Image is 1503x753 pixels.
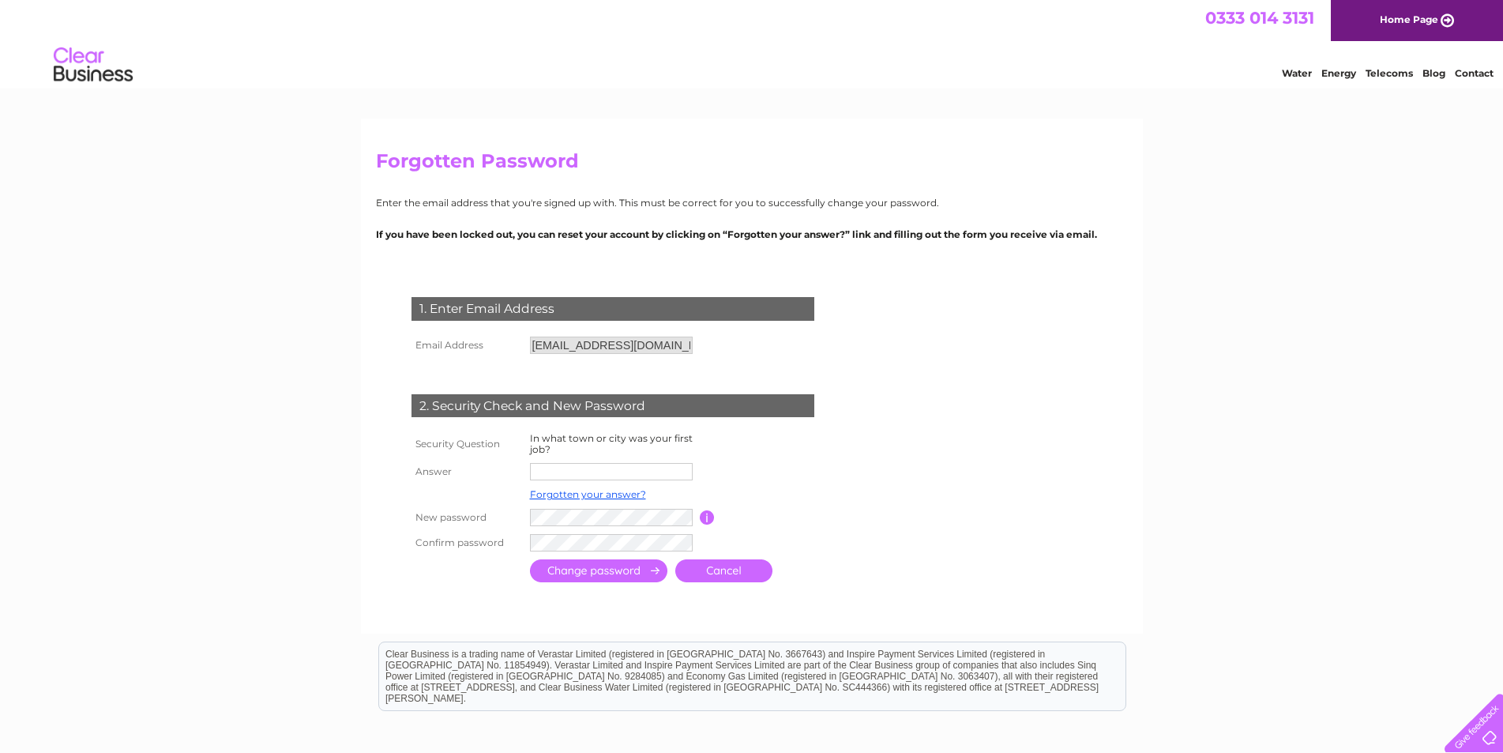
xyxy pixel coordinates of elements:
th: Security Question [408,429,526,459]
div: 1. Enter Email Address [411,297,814,321]
label: In what town or city was your first job? [530,432,693,455]
th: New password [408,505,526,530]
h2: Forgotten Password [376,150,1128,180]
a: Cancel [675,559,772,582]
a: Telecoms [1366,67,1413,79]
th: Confirm password [408,530,526,555]
img: logo.png [53,41,133,89]
p: Enter the email address that you're signed up with. This must be correct for you to successfully ... [376,195,1128,210]
a: Contact [1455,67,1494,79]
th: Email Address [408,333,526,358]
th: Answer [408,459,526,484]
p: If you have been locked out, you can reset your account by clicking on “Forgotten your answer?” l... [376,227,1128,242]
input: Submit [530,559,667,582]
a: Forgotten your answer? [530,488,646,500]
a: Blog [1422,67,1445,79]
div: Clear Business is a trading name of Verastar Limited (registered in [GEOGRAPHIC_DATA] No. 3667643... [379,9,1125,77]
input: Information [700,510,715,525]
a: 0333 014 3131 [1205,8,1314,28]
a: Water [1282,67,1312,79]
a: Energy [1321,67,1356,79]
div: 2. Security Check and New Password [411,394,814,418]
